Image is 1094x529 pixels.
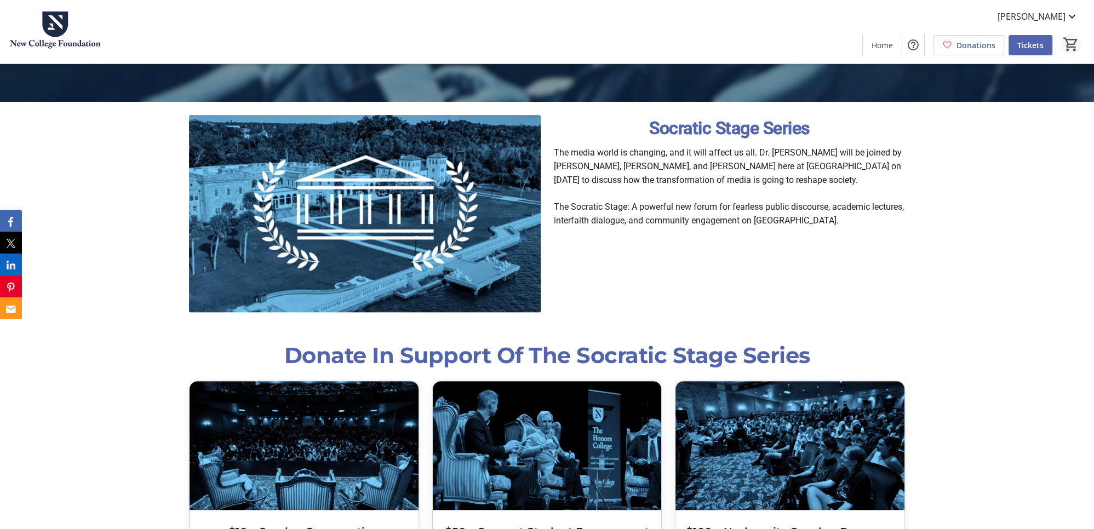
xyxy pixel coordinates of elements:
a: Tickets [1009,35,1052,55]
img: $50 – Support Student Engagement [433,381,662,510]
span: [PERSON_NAME] [998,10,1066,23]
a: Donations [933,35,1004,55]
img: undefined [189,115,541,313]
span: Socratic Stage Series [649,118,810,139]
span: Home [872,39,893,51]
span: The media world is changing, and it will affect us all. Dr. [PERSON_NAME] will be joined by [PERS... [554,147,902,185]
span: The Socratic Stage: A powerful new forum for fearless public discourse, academic lectures, interf... [554,202,904,226]
img: $10 – Spark a Conversation [190,381,419,510]
a: Home [863,35,902,55]
button: [PERSON_NAME] [989,8,1087,25]
button: Help [902,34,924,56]
p: Donate In Support Of The Socratic Stage Series [189,339,905,372]
img: New College Foundation's Logo [7,4,104,59]
span: Donations [956,39,995,51]
img: $100 – Underwrite Speaker Programs [675,381,904,510]
button: Cart [1061,34,1081,54]
span: Tickets [1017,39,1044,51]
